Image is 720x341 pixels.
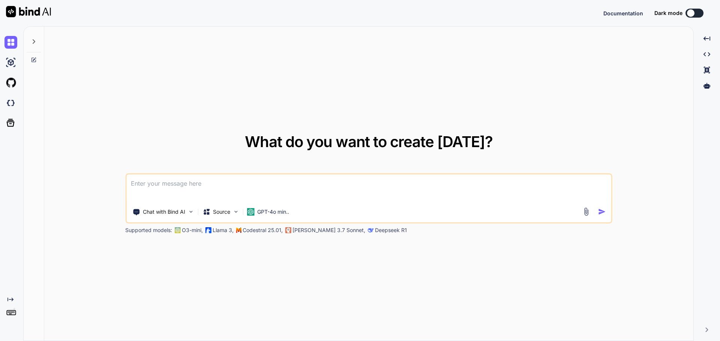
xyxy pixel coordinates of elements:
[243,226,283,234] p: Codestral 25.01,
[125,226,172,234] p: Supported models:
[6,6,51,17] img: Bind AI
[375,226,407,234] p: Deepseek R1
[4,76,17,89] img: githubLight
[213,226,234,234] p: Llama 3,
[205,227,211,233] img: Llama2
[232,208,239,215] img: Pick Models
[213,208,230,216] p: Source
[598,208,606,216] img: icon
[4,36,17,49] img: chat
[143,208,185,216] p: Chat with Bind AI
[603,10,643,16] span: Documentation
[603,9,643,17] button: Documentation
[367,227,373,233] img: claude
[292,226,365,234] p: [PERSON_NAME] 3.7 Sonnet,
[4,97,17,109] img: darkCloudIdeIcon
[654,9,682,17] span: Dark mode
[582,207,591,216] img: attachment
[247,208,254,216] img: GPT-4o mini
[245,133,493,151] span: What do you want to create [DATE]?
[236,228,241,233] img: Mistral-AI
[4,56,17,69] img: ai-studio
[187,208,194,215] img: Pick Tools
[174,227,180,233] img: GPT-4
[182,226,203,234] p: O3-mini,
[285,227,291,233] img: claude
[257,208,289,216] p: GPT-4o min..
